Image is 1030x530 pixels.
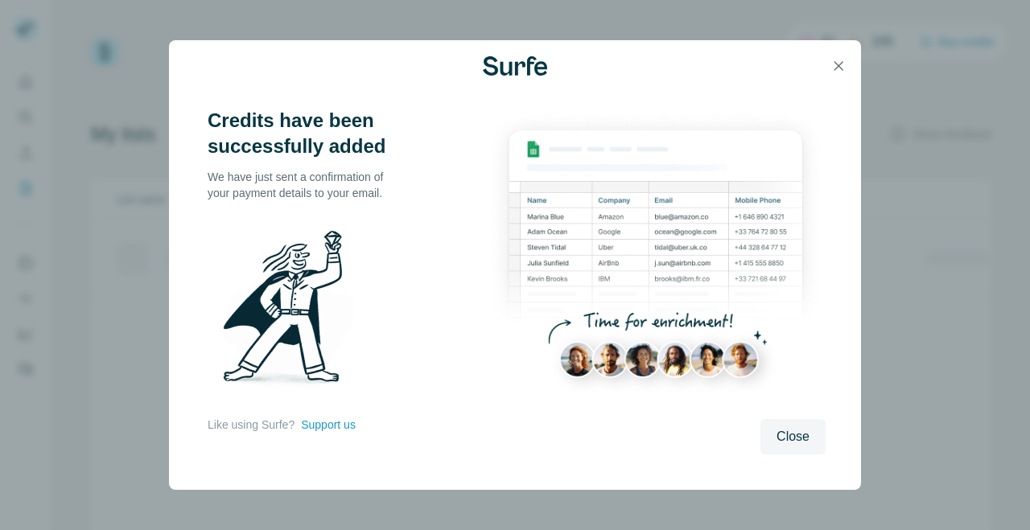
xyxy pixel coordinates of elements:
p: Like using Surfe? [208,417,295,433]
h3: Credits have been successfully added [208,108,401,159]
img: Surfe Illustration - Man holding diamond [208,220,375,401]
img: Enrichment Hub - Sheet Preview [486,108,826,409]
img: Surfe Logo [483,56,547,76]
p: We have just sent a confirmation of your payment details to your email. [208,169,401,201]
span: Close [777,427,810,446]
button: Close [760,419,826,454]
button: Support us [301,417,356,433]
